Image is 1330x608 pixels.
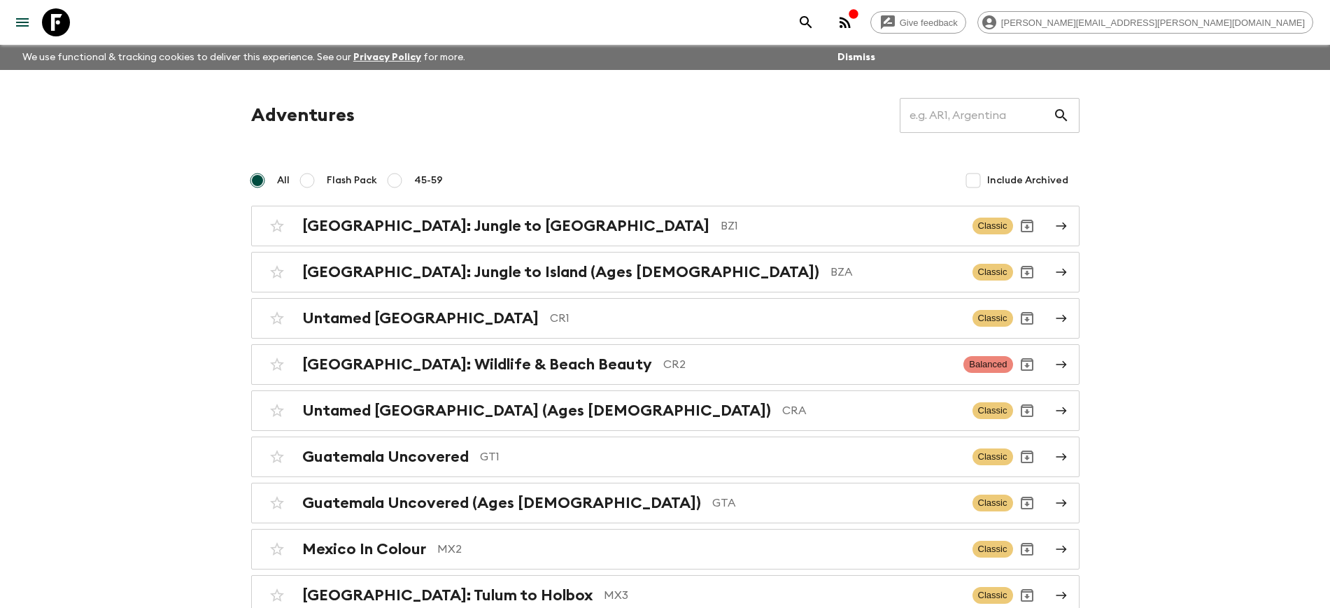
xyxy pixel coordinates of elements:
button: Archive [1013,304,1041,332]
span: 45-59 [414,174,443,188]
p: MX3 [604,587,961,604]
h2: Guatemala Uncovered [302,448,469,466]
span: Classic [972,587,1013,604]
span: Classic [972,310,1013,327]
h2: Untamed [GEOGRAPHIC_DATA] [302,309,539,327]
a: Untamed [GEOGRAPHIC_DATA]CR1ClassicArchive [251,298,1080,339]
p: BZ1 [721,218,961,234]
a: Privacy Policy [353,52,421,62]
a: [GEOGRAPHIC_DATA]: Jungle to Island (Ages [DEMOGRAPHIC_DATA])BZAClassicArchive [251,252,1080,292]
a: [GEOGRAPHIC_DATA]: Wildlife & Beach BeautyCR2BalancedArchive [251,344,1080,385]
a: [GEOGRAPHIC_DATA]: Jungle to [GEOGRAPHIC_DATA]BZ1ClassicArchive [251,206,1080,246]
p: We use functional & tracking cookies to deliver this experience. See our for more. [17,45,471,70]
p: MX2 [437,541,961,558]
span: Include Archived [987,174,1068,188]
a: Guatemala Uncovered (Ages [DEMOGRAPHIC_DATA])GTAClassicArchive [251,483,1080,523]
button: Archive [1013,258,1041,286]
span: Balanced [963,356,1012,373]
h2: [GEOGRAPHIC_DATA]: Wildlife & Beach Beauty [302,355,652,374]
p: GT1 [480,448,961,465]
p: GTA [712,495,961,511]
h1: Adventures [251,101,355,129]
button: Dismiss [834,48,879,67]
input: e.g. AR1, Argentina [900,96,1053,135]
a: Mexico In ColourMX2ClassicArchive [251,529,1080,570]
span: Flash Pack [327,174,377,188]
p: CRA [782,402,961,419]
span: Classic [972,218,1013,234]
span: [PERSON_NAME][EMAIL_ADDRESS][PERSON_NAME][DOMAIN_NAME] [993,17,1313,28]
span: Classic [972,448,1013,465]
span: Give feedback [892,17,965,28]
h2: Mexico In Colour [302,540,426,558]
span: Classic [972,264,1013,281]
h2: Guatemala Uncovered (Ages [DEMOGRAPHIC_DATA]) [302,494,701,512]
h2: [GEOGRAPHIC_DATA]: Tulum to Holbox [302,586,593,605]
p: CR1 [550,310,961,327]
p: BZA [830,264,961,281]
span: Classic [972,541,1013,558]
button: Archive [1013,443,1041,471]
span: Classic [972,495,1013,511]
a: Guatemala UncoveredGT1ClassicArchive [251,437,1080,477]
button: Archive [1013,351,1041,379]
a: Give feedback [870,11,966,34]
h2: [GEOGRAPHIC_DATA]: Jungle to Island (Ages [DEMOGRAPHIC_DATA]) [302,263,819,281]
button: Archive [1013,212,1041,240]
a: Untamed [GEOGRAPHIC_DATA] (Ages [DEMOGRAPHIC_DATA])CRAClassicArchive [251,390,1080,431]
button: Archive [1013,397,1041,425]
button: Archive [1013,489,1041,517]
p: CR2 [663,356,953,373]
h2: [GEOGRAPHIC_DATA]: Jungle to [GEOGRAPHIC_DATA] [302,217,709,235]
span: Classic [972,402,1013,419]
button: Archive [1013,535,1041,563]
h2: Untamed [GEOGRAPHIC_DATA] (Ages [DEMOGRAPHIC_DATA]) [302,402,771,420]
button: menu [8,8,36,36]
span: All [277,174,290,188]
div: [PERSON_NAME][EMAIL_ADDRESS][PERSON_NAME][DOMAIN_NAME] [977,11,1313,34]
button: search adventures [792,8,820,36]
